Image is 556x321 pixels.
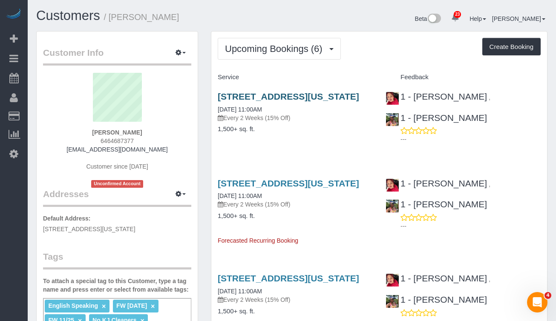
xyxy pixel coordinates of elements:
[218,178,359,188] a: [STREET_ADDRESS][US_STATE]
[43,250,191,269] legend: Tags
[92,129,142,136] strong: [PERSON_NAME]
[527,292,547,312] iframe: Intercom live chat
[66,146,167,153] a: [EMAIL_ADDRESS][DOMAIN_NAME]
[386,179,399,192] img: 1 - Emely Jimenez
[427,14,441,25] img: New interface
[43,277,191,294] label: To attach a special tag to this Customer, type a tag name and press enter or select from availabl...
[489,94,490,101] span: ,
[218,126,373,133] h4: 1,500+ sq. ft.
[386,178,487,188] a: 1 - [PERSON_NAME]
[386,274,399,287] img: 1 - Emely Jimenez
[43,214,91,223] label: Default Address:
[218,106,262,113] a: [DATE] 11:00AM
[218,114,373,122] p: Every 2 Weeks (15% Off)
[101,138,134,144] span: 6464687377
[386,92,487,101] a: 1 - [PERSON_NAME]
[489,181,490,188] span: ,
[415,15,441,22] a: Beta
[386,113,487,123] a: 1 - [PERSON_NAME]
[386,74,541,81] h4: Feedback
[489,276,490,283] span: ,
[102,303,106,310] a: ×
[386,113,399,126] img: 1 - Mandy Williams
[218,288,262,295] a: [DATE] 11:00AM
[218,295,373,304] p: Every 2 Weeks (15% Off)
[218,192,262,199] a: [DATE] 11:00AM
[218,38,341,60] button: Upcoming Bookings (6)
[5,9,22,20] img: Automaid Logo
[447,9,464,27] a: 23
[218,237,298,244] span: Forecasted Recurring Booking
[151,303,155,310] a: ×
[86,163,148,170] span: Customer since [DATE]
[116,302,147,309] span: FW [DATE]
[386,295,487,304] a: 1 - [PERSON_NAME]
[544,292,551,299] span: 4
[218,212,373,220] h4: 1,500+ sq. ft.
[218,308,373,315] h4: 1,500+ sq. ft.
[91,180,143,187] span: Unconfirmed Account
[470,15,486,22] a: Help
[482,38,541,56] button: Create Booking
[36,8,100,23] a: Customers
[218,74,373,81] h4: Service
[218,273,359,283] a: [STREET_ADDRESS][US_STATE]
[104,12,179,22] small: / [PERSON_NAME]
[386,295,399,308] img: 1 - Mandy Williams
[386,200,399,212] img: 1 - Mandy Williams
[386,273,487,283] a: 1 - [PERSON_NAME]
[400,135,541,143] p: ---
[386,92,399,105] img: 1 - Emely Jimenez
[218,92,359,101] a: [STREET_ADDRESS][US_STATE]
[43,226,135,232] span: [STREET_ADDRESS][US_STATE]
[48,302,98,309] span: English Speaking
[400,222,541,230] p: ---
[386,199,487,209] a: 1 - [PERSON_NAME]
[454,11,461,18] span: 23
[492,15,545,22] a: [PERSON_NAME]
[43,46,191,66] legend: Customer Info
[218,200,373,209] p: Every 2 Weeks (15% Off)
[225,43,327,54] span: Upcoming Bookings (6)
